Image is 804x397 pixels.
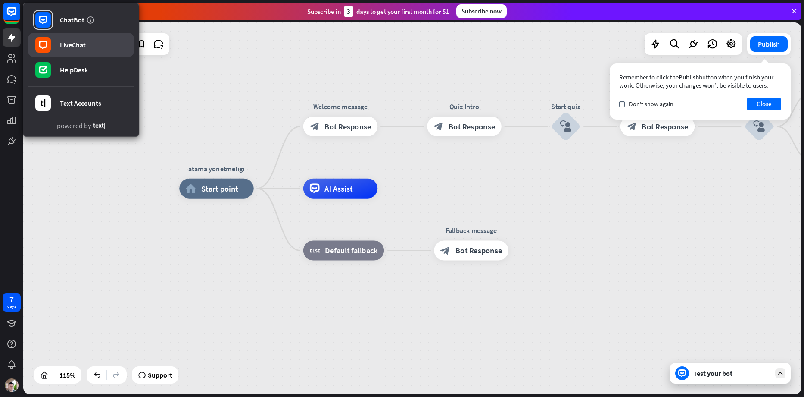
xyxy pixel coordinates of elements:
span: Start point [201,183,238,193]
button: Open LiveChat chat widget [7,3,33,29]
div: Test your bot [693,369,771,378]
i: block_bot_response [433,122,443,132]
span: Bot Response [449,122,495,132]
div: 115% [57,368,78,382]
i: block_user_input [560,120,572,132]
div: 7 [9,296,14,303]
span: Don't show again [629,100,673,108]
i: block_user_input [753,120,765,132]
a: 7 days [3,293,21,312]
span: Bot Response [324,122,371,132]
div: Fallback message [427,226,516,236]
div: Subscribe now [456,4,507,18]
div: Remember to click the button when you finish your work. Otherwise, your changes won’t be visible ... [619,73,781,89]
i: block_bot_response [310,122,320,132]
button: Close [747,98,781,110]
span: Bot Response [642,122,688,132]
span: Bot Response [455,246,502,255]
span: Publish [679,73,699,81]
div: Quiz Intro [420,102,509,112]
div: Welcome message [296,102,385,112]
i: home_2 [186,183,196,193]
i: block_fallback [310,246,320,255]
div: days [7,303,16,309]
i: block_bot_response [440,246,450,255]
div: atama yönetmeliği [172,164,261,173]
span: Support [148,368,172,382]
span: AI Assist [324,183,353,193]
span: Default fallback [325,246,377,255]
div: Subscribe in days to get your first month for $1 [307,6,449,17]
div: 3 [344,6,353,17]
button: Publish [750,36,788,52]
div: Start quiz [536,102,595,112]
i: block_bot_response [627,122,637,132]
